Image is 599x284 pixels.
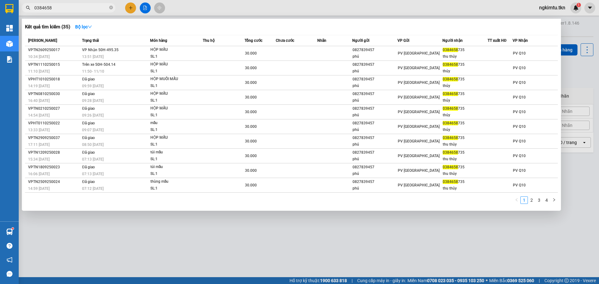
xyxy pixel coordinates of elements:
[5,4,13,13] img: logo-vxr
[28,47,80,53] div: VPTN2609250017
[398,110,440,114] span: PV [GEOGRAPHIC_DATA]
[443,83,487,89] div: thủy
[245,124,257,129] span: 30.000
[245,80,257,85] span: 30.000
[443,68,487,75] div: thủy
[352,38,369,43] span: Người gửi
[150,127,197,133] div: SL: 1
[536,197,543,204] a: 3
[150,38,167,43] span: Món hàng
[6,56,13,63] img: solution-icon
[443,105,487,112] div: 735
[443,180,458,184] span: 0384658
[28,113,50,118] span: 14:54 [DATE]
[26,6,30,10] span: search
[150,46,197,53] div: HỘP MẪU
[513,196,520,204] li: Previous Page
[6,41,13,47] img: warehouse-icon
[353,105,397,112] div: 0827839457
[28,172,50,176] span: 16:06 [DATE]
[82,55,104,59] span: 13:51 [DATE]
[109,6,113,9] span: close-circle
[513,154,526,158] span: PV Q10
[513,168,526,173] span: PV Q10
[150,120,197,127] div: mẫu
[317,38,326,43] span: Nhãn
[245,168,257,173] span: 30.000
[513,124,526,129] span: PV Q10
[150,141,197,148] div: SL: 1
[353,171,397,177] div: phú
[398,139,440,143] span: PV [GEOGRAPHIC_DATA]
[353,91,397,97] div: 0827839457
[150,90,197,97] div: HỘP MẪU
[443,48,458,52] span: 0384658
[513,80,526,85] span: PV Q10
[353,149,397,156] div: 0827839457
[443,106,458,111] span: 0384658
[82,165,95,169] span: Đã giao
[353,179,397,185] div: 0827839457
[82,121,95,125] span: Đã giao
[28,149,80,156] div: VPTN1209250028
[28,105,80,112] div: VPTN0210250027
[28,128,50,132] span: 13:33 [DATE]
[25,24,70,30] h3: Kết quả tìm kiếm ( 35 )
[398,124,440,129] span: PV [GEOGRAPHIC_DATA]
[28,135,80,141] div: VPTN2909250037
[150,178,197,185] div: thùng mẫu
[150,156,197,163] div: SL: 1
[28,142,50,147] span: 17:11 [DATE]
[443,135,487,141] div: 735
[443,77,458,81] span: 0384658
[353,97,397,104] div: phú
[82,84,104,88] span: 09:59 [DATE]
[552,198,556,202] span: right
[397,38,409,43] span: VP Gửi
[82,150,95,155] span: Đã giao
[513,38,528,43] span: VP Nhận
[443,141,487,148] div: thu thủy
[521,197,528,204] a: 1
[82,77,95,81] span: Đã giao
[543,197,550,204] a: 4
[398,154,440,158] span: PV [GEOGRAPHIC_DATA]
[245,51,257,55] span: 30.000
[82,99,104,103] span: 09:28 [DATE]
[7,271,12,277] span: message
[58,15,261,23] li: [STREET_ADDRESS][PERSON_NAME]. [GEOGRAPHIC_DATA], Tỉnh [GEOGRAPHIC_DATA]
[398,51,440,55] span: PV [GEOGRAPHIC_DATA]
[528,196,535,204] li: 2
[7,243,12,249] span: question-circle
[82,136,95,140] span: Đã giao
[28,179,80,185] div: VPTN2509250024
[150,68,197,75] div: SL: 1
[528,197,535,204] a: 2
[88,25,92,29] span: down
[28,164,80,171] div: VPTN1809250023
[245,110,257,114] span: 30.000
[398,183,440,187] span: PV [GEOGRAPHIC_DATA]
[82,180,95,184] span: Đã giao
[28,157,50,161] span: 15:34 [DATE]
[353,83,397,89] div: phú
[488,38,507,43] span: TT xuất HĐ
[34,4,108,11] input: Tìm tên, số ĐT hoặc mã đơn
[513,110,526,114] span: PV Q10
[443,121,458,125] span: 0384658
[398,168,440,173] span: PV [GEOGRAPHIC_DATA]
[513,66,526,70] span: PV Q10
[28,76,80,83] div: VPHT1010250018
[443,150,458,155] span: 0384658
[520,196,528,204] li: 1
[353,47,397,53] div: 0827839457
[443,61,487,68] div: 735
[353,76,397,83] div: 0827839457
[82,172,104,176] span: 07:13 [DATE]
[75,24,92,29] strong: Bộ lọc
[443,120,487,127] div: 735
[28,120,80,127] div: VPHT0110250022
[443,136,458,140] span: 0384658
[443,97,487,104] div: thủy
[353,68,397,75] div: phú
